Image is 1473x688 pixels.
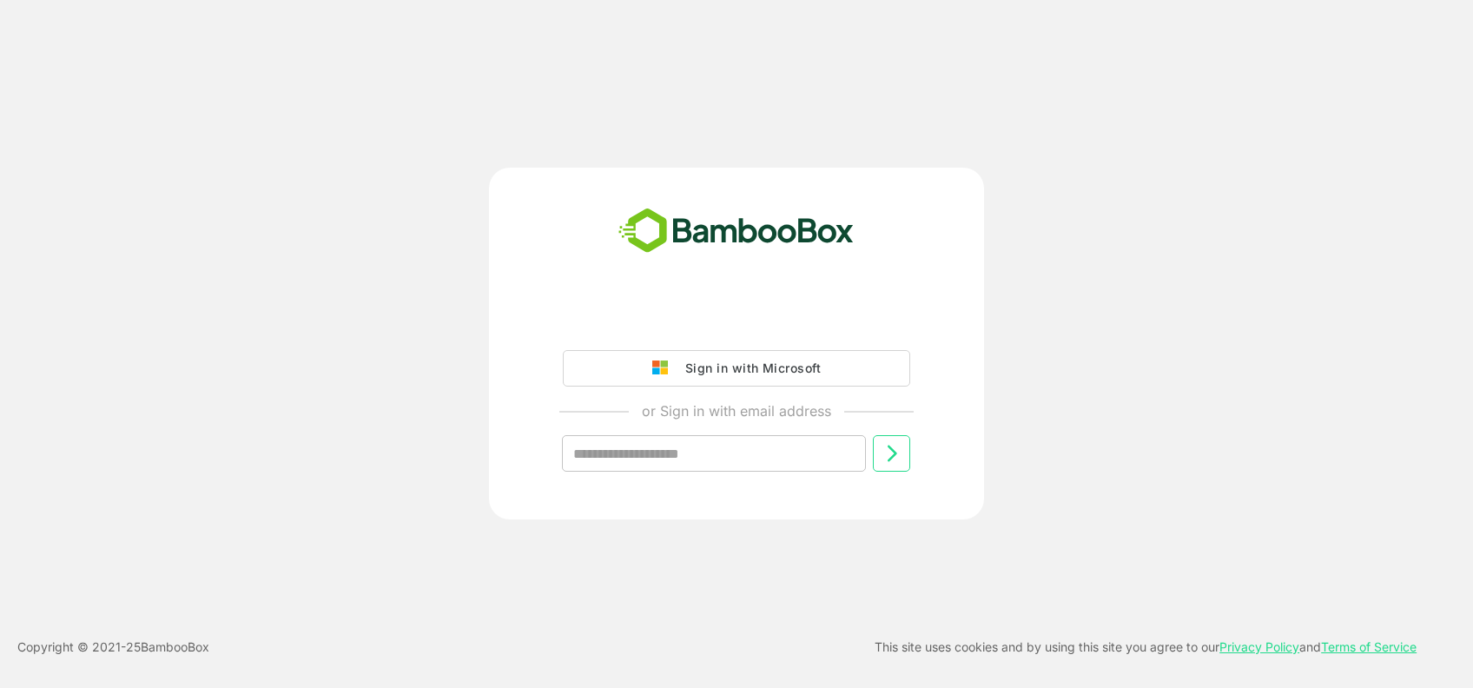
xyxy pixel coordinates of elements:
[1219,639,1299,654] a: Privacy Policy
[1321,639,1417,654] a: Terms of Service
[609,202,863,260] img: bamboobox
[652,361,677,376] img: google
[17,637,209,658] p: Copyright © 2021- 25 BambooBox
[642,400,831,421] p: or Sign in with email address
[677,357,821,380] div: Sign in with Microsoft
[563,350,910,387] button: Sign in with Microsoft
[875,637,1417,658] p: This site uses cookies and by using this site you agree to our and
